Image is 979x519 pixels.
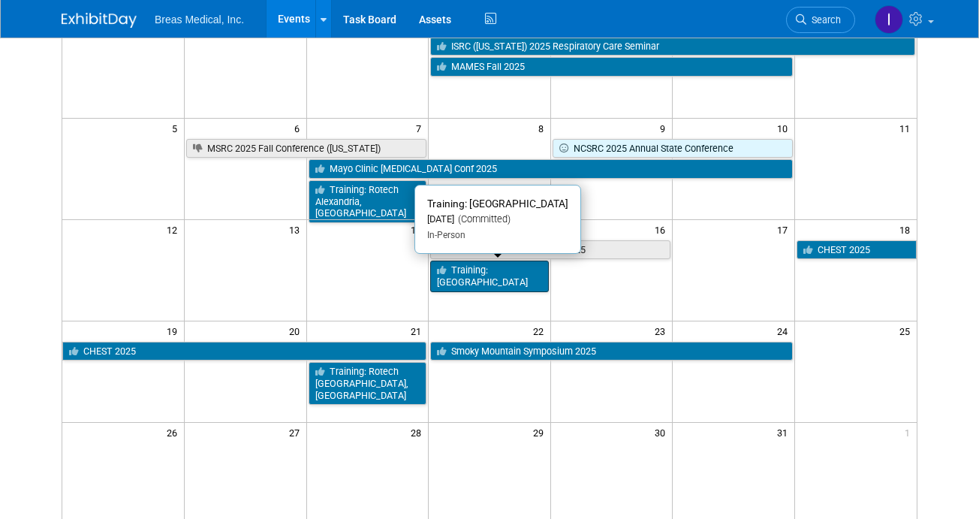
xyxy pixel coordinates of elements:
span: 11 [898,119,917,137]
div: [DATE] [427,213,568,226]
span: 28 [409,423,428,442]
span: (Committed) [454,213,511,225]
span: 9 [658,119,672,137]
a: Training: [GEOGRAPHIC_DATA] [430,261,549,291]
span: 22 [532,321,550,340]
a: ISRC ([US_STATE]) 2025 Respiratory Care Seminar [430,37,915,56]
span: In-Person [427,230,465,240]
a: Training: Rotech [GEOGRAPHIC_DATA], [GEOGRAPHIC_DATA] [309,362,427,405]
span: 29 [532,423,550,442]
a: MAMES Fall 2025 [430,57,793,77]
span: 19 [165,321,184,340]
a: NCSRC 2025 Annual State Conference [553,139,793,158]
a: Search [786,7,855,33]
img: Inga Dolezar [875,5,903,34]
span: 5 [170,119,184,137]
span: 31 [776,423,794,442]
span: 10 [776,119,794,137]
span: Training: [GEOGRAPHIC_DATA] [427,198,568,210]
a: Training: Rotech Alexandria, [GEOGRAPHIC_DATA] [309,180,427,223]
span: 13 [288,220,306,239]
span: Search [806,14,841,26]
span: 8 [537,119,550,137]
span: 21 [409,321,428,340]
img: ExhibitDay [62,13,137,28]
span: 16 [653,220,672,239]
span: 30 [653,423,672,442]
a: CHEST 2025 [797,240,917,260]
span: 20 [288,321,306,340]
span: 14 [409,220,428,239]
span: 26 [165,423,184,442]
span: Breas Medical, Inc. [155,14,244,26]
a: MSRC 2025 Fall Conference ([US_STATE]) [186,139,426,158]
a: CHEST 2025 [62,342,426,361]
a: Smoky Mountain Symposium 2025 [430,342,793,361]
span: 18 [898,220,917,239]
span: 7 [414,119,428,137]
a: Mayo Clinic [MEDICAL_DATA] Conf 2025 [309,159,793,179]
span: 24 [776,321,794,340]
span: 6 [293,119,306,137]
span: 1 [903,423,917,442]
span: 23 [653,321,672,340]
span: 17 [776,220,794,239]
span: 12 [165,220,184,239]
span: 25 [898,321,917,340]
span: 27 [288,423,306,442]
